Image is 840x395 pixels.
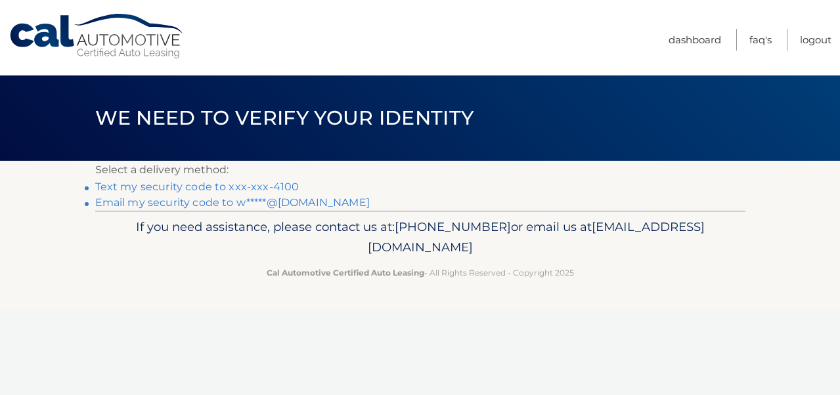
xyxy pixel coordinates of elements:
[95,180,299,193] a: Text my security code to xxx-xxx-4100
[267,268,424,278] strong: Cal Automotive Certified Auto Leasing
[95,161,745,179] p: Select a delivery method:
[800,29,831,51] a: Logout
[669,29,721,51] a: Dashboard
[749,29,772,51] a: FAQ's
[395,219,511,234] span: [PHONE_NUMBER]
[95,106,474,130] span: We need to verify your identity
[104,217,737,259] p: If you need assistance, please contact us at: or email us at
[95,196,370,209] a: Email my security code to w*****@[DOMAIN_NAME]
[9,13,186,60] a: Cal Automotive
[104,266,737,280] p: - All Rights Reserved - Copyright 2025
